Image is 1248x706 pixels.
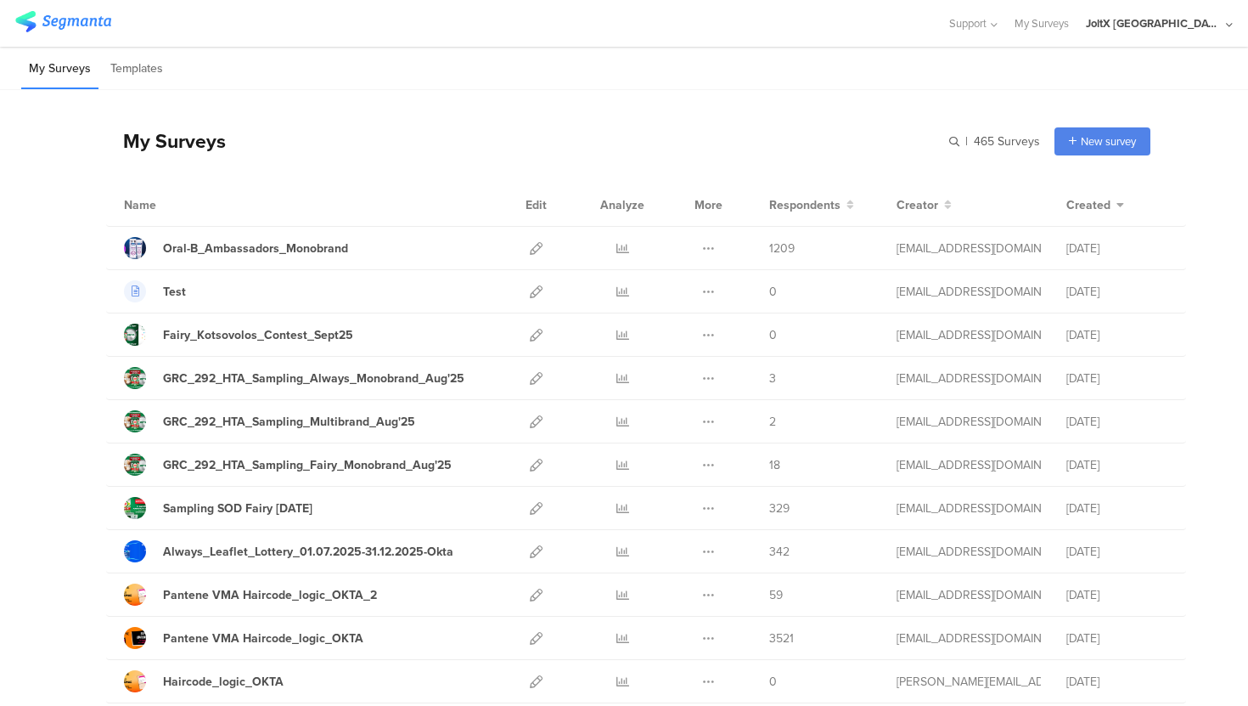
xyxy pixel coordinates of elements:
[769,673,777,691] span: 0
[897,673,1041,691] div: arvanitis.a@pg.com
[15,11,111,32] img: segmanta logo
[769,543,790,561] span: 342
[1066,196,1124,214] button: Created
[974,133,1040,150] span: 465 Surveys
[897,456,1041,474] div: gheorghe.a.4@pg.com
[1066,326,1168,344] div: [DATE]
[1086,15,1222,31] div: JoltX [GEOGRAPHIC_DATA]
[124,196,226,214] div: Name
[769,630,794,647] span: 3521
[1066,543,1168,561] div: [DATE]
[103,49,171,89] li: Templates
[769,586,783,604] span: 59
[124,454,452,476] a: GRC_292_HTA_Sampling_Fairy_Monobrand_Aug'25
[897,196,938,214] span: Creator
[163,326,353,344] div: Fairy_Kotsovolos_Contest_Sept25
[518,184,554,226] div: Edit
[769,326,777,344] span: 0
[124,367,464,389] a: GRC_292_HTA_Sampling_Always_Monobrand_Aug'25
[106,127,226,155] div: My Surveys
[1066,283,1168,301] div: [DATE]
[769,196,854,214] button: Respondents
[124,324,353,346] a: Fairy_Kotsovolos_Contest_Sept25
[163,370,464,387] div: GRC_292_HTA_Sampling_Always_Monobrand_Aug'25
[1066,370,1168,387] div: [DATE]
[1081,133,1136,150] span: New survey
[769,413,776,431] span: 2
[163,500,312,517] div: Sampling SOD Fairy Aug'25
[124,410,415,432] a: GRC_292_HTA_Sampling_Multibrand_Aug'25
[163,456,452,474] div: GRC_292_HTA_Sampling_Fairy_Monobrand_Aug'25
[597,184,648,226] div: Analyze
[163,673,284,691] div: Haircode_logic_OKTA
[163,543,453,561] div: Always_Leaflet_Lottery_01.07.2025-31.12.2025-Okta
[949,15,987,31] span: Support
[897,413,1041,431] div: gheorghe.a.4@pg.com
[897,543,1041,561] div: betbeder.mb@pg.com
[124,280,186,302] a: Test
[769,456,780,474] span: 18
[163,586,377,604] div: Pantene VMA Haircode_logic_OKTA_2
[769,370,776,387] span: 3
[124,584,377,606] a: Pantene VMA Haircode_logic_OKTA_2
[769,240,795,257] span: 1209
[124,237,348,259] a: Oral-B_Ambassadors_Monobrand
[163,630,363,647] div: Pantene VMA Haircode_logic_OKTA
[1066,630,1168,647] div: [DATE]
[21,49,98,89] li: My Surveys
[769,283,777,301] span: 0
[1066,586,1168,604] div: [DATE]
[1066,196,1110,214] span: Created
[1066,456,1168,474] div: [DATE]
[897,370,1041,387] div: gheorghe.a.4@pg.com
[897,630,1041,647] div: baroutis.db@pg.com
[897,240,1041,257] div: nikolopoulos.j@pg.com
[1066,240,1168,257] div: [DATE]
[897,283,1041,301] div: support@segmanta.com
[897,500,1041,517] div: gheorghe.a.4@pg.com
[769,500,790,517] span: 329
[163,240,348,257] div: Oral-B_Ambassadors_Monobrand
[963,133,970,150] span: |
[1066,673,1168,691] div: [DATE]
[124,670,284,692] a: Haircode_logic_OKTA
[124,540,453,562] a: Always_Leaflet_Lottery_01.07.2025-31.12.2025-Okta
[690,184,727,226] div: More
[124,497,312,519] a: Sampling SOD Fairy [DATE]
[897,196,952,214] button: Creator
[1066,413,1168,431] div: [DATE]
[897,586,1041,604] div: baroutis.db@pg.com
[163,283,186,301] div: Test
[897,326,1041,344] div: betbeder.mb@pg.com
[163,413,415,431] div: GRC_292_HTA_Sampling_Multibrand_Aug'25
[1066,500,1168,517] div: [DATE]
[124,627,363,649] a: Pantene VMA Haircode_logic_OKTA
[769,196,840,214] span: Respondents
